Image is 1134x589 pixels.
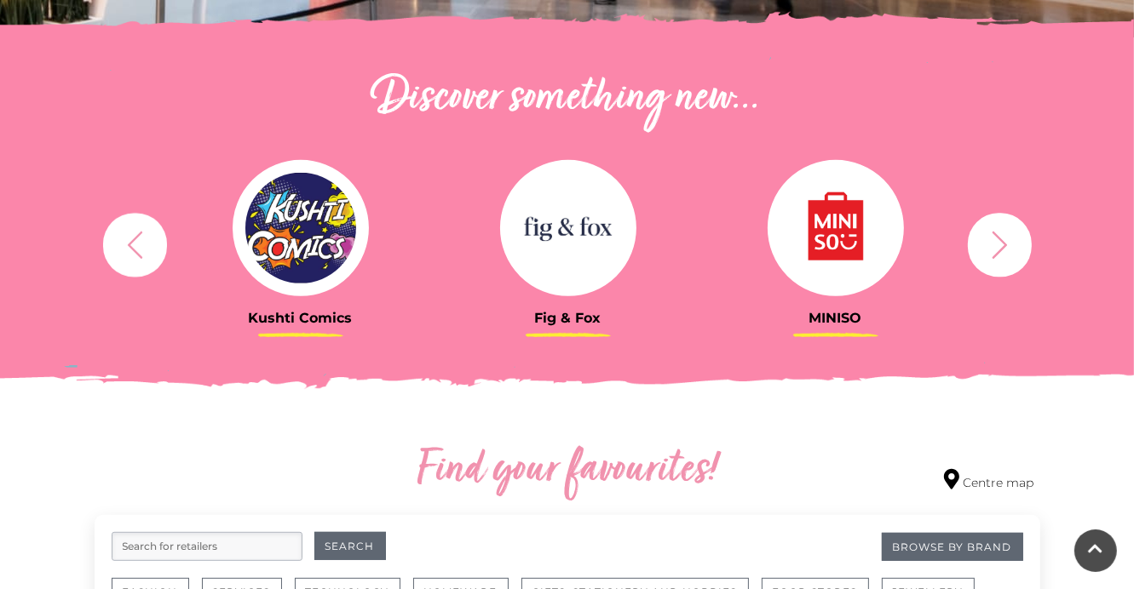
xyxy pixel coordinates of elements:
[447,160,689,326] a: Fig & Fox
[715,310,957,326] h3: MINISO
[944,469,1033,492] a: Centre map
[715,160,957,326] a: MINISO
[180,310,422,326] h3: Kushti Comics
[882,533,1023,561] a: Browse By Brand
[95,71,1040,126] h2: Discover something new...
[314,532,386,560] button: Search
[180,160,422,326] a: Kushti Comics
[256,443,878,498] h2: Find your favourites!
[112,532,302,561] input: Search for retailers
[447,310,689,326] h3: Fig & Fox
